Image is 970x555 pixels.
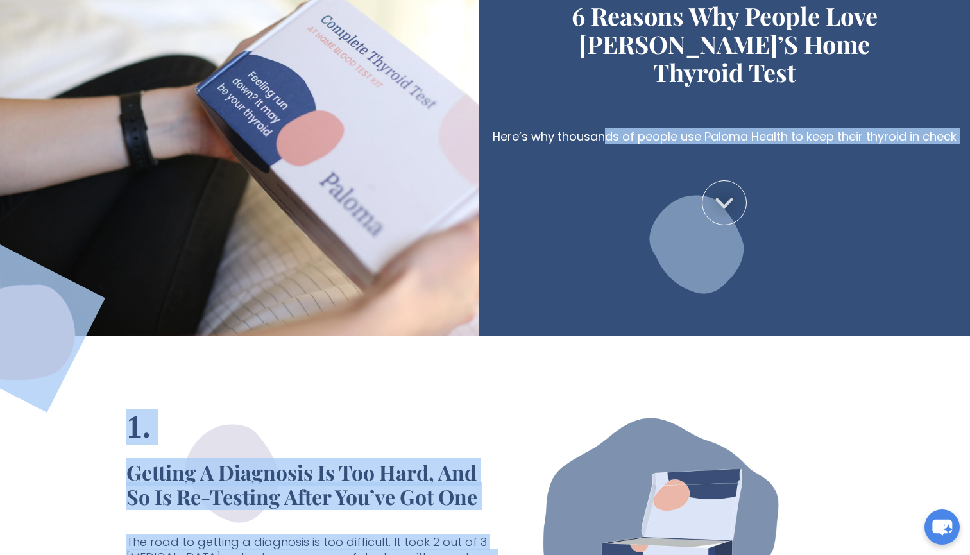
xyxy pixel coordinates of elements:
h3: Here’s why thousands of people use Paloma Health to keep their thyroid in check [493,129,957,144]
h1: 1. [126,413,151,441]
h1: 6 Reasons Why People Love [PERSON_NAME]’s Home Thyroid Test [532,2,917,87]
h1: Getting a diagnosis is too hard, and so is re-testing after you’ve got one [126,460,496,509]
button: chat-button [924,509,960,545]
